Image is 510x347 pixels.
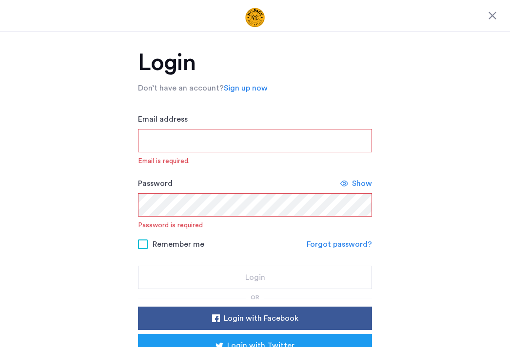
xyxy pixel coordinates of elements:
span: Show [352,178,372,189]
span: Don’t have an account? [138,84,224,92]
img: logo [207,8,303,27]
span: Login [245,272,265,283]
h1: Login [138,51,372,74]
button: button [138,266,372,289]
a: Forgot password? [307,238,372,250]
span: Login with Facebook [224,312,298,324]
label: Email address [138,113,188,125]
div: Password is required [138,220,203,230]
span: Email is required. [138,156,372,166]
button: button [138,307,372,330]
span: Remember me [153,238,204,250]
span: or [251,294,259,300]
a: Sign up now [224,82,268,94]
label: Password [138,178,173,189]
